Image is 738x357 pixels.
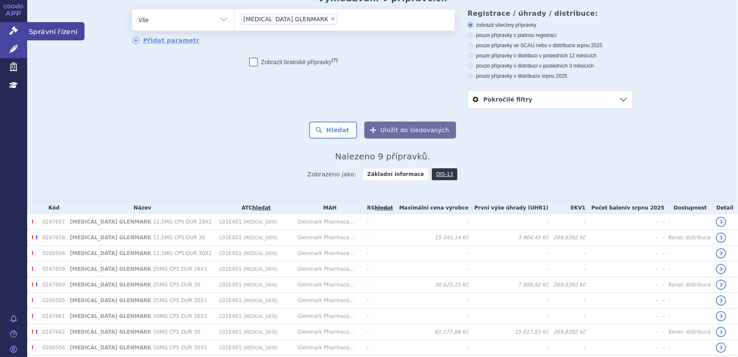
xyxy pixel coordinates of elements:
td: Glenmark Pharmace... [293,246,362,261]
span: 50MG CPS DUR 28X1 [153,313,207,319]
td: - [586,324,658,340]
th: Počet balení [586,201,665,214]
span: [MEDICAL_DATA] GLENMARK [70,219,151,225]
span: L01EX01 [219,219,242,225]
th: MAH [293,201,362,214]
td: - [586,246,658,261]
span: L01EX01 [219,250,242,256]
td: - [549,293,586,309]
td: - [393,293,468,309]
span: L01EX01 [219,329,242,335]
input: [MEDICAL_DATA] GLENMARK [340,14,344,24]
td: - [665,261,712,277]
span: [MEDICAL_DATA] [243,235,277,240]
span: [MEDICAL_DATA] GLENMARK [70,250,151,256]
span: 50MG CPS DUR 30 [153,329,200,335]
td: 61 177,66 Kč [393,324,468,340]
td: - [468,309,548,324]
td: Konec distribuce [665,324,712,340]
td: 0247657 [38,214,66,230]
td: - [363,277,394,293]
td: - [468,340,548,356]
td: - [665,246,712,261]
span: L01EX01 [219,345,242,351]
td: - [586,340,658,356]
th: RS [363,201,394,214]
td: 269,8392 Kč [549,277,586,293]
td: - [363,230,394,246]
td: - [658,309,665,324]
label: Zobrazit bratrské přípravky [249,58,338,66]
td: 0260505 [38,293,66,309]
td: 7 808,92 Kč [468,277,548,293]
span: 12,5MG CPS DUR 30 [153,235,205,241]
td: - [586,230,658,246]
label: pouze přípravky v distribuci v posledních 3 měsících [468,62,633,69]
span: [MEDICAL_DATA] [243,283,277,287]
td: - [393,261,468,277]
td: - [393,246,468,261]
td: - [658,246,665,261]
span: L01EX01 [219,313,242,319]
td: - [586,261,658,277]
td: - [468,246,548,261]
span: v srpnu 2025 [538,73,567,79]
td: - [658,293,665,309]
span: Nalezeno 9 přípravků. [335,151,430,161]
a: detail [716,327,726,337]
span: v srpnu 2025 [627,205,664,211]
span: [MEDICAL_DATA] [243,267,277,272]
span: × [330,16,335,21]
del: hledat [375,205,393,211]
td: - [363,340,394,356]
td: - [393,214,468,230]
label: zobrazit všechny přípravky [468,22,633,28]
td: - [549,309,586,324]
span: Registrace tohoto produktu byla zrušena. [31,250,34,256]
span: [MEDICAL_DATA] GLENMARK [70,313,151,319]
td: - [363,309,394,324]
span: 50MG CPS DUR 30X1 [153,345,207,351]
td: Glenmark Pharmace... [293,230,362,246]
th: EKV1 [549,201,586,214]
td: - [665,340,712,356]
td: Glenmark Pharmace... [293,340,362,356]
span: [MEDICAL_DATA] GLENMARK [70,282,151,288]
td: Glenmark Pharmace... [293,293,362,309]
label: pouze přípravky s platnou registrací [468,32,633,39]
td: - [665,309,712,324]
td: - [549,246,586,261]
span: L01EX01 [219,282,242,288]
span: Registrace tohoto produktu byla zrušena. [31,297,34,303]
a: detail [716,264,726,274]
button: Hledat [309,122,357,139]
span: Registrace tohoto produktu byla zrušena. [31,282,34,288]
td: 0260504 [38,246,66,261]
a: detail [716,232,726,243]
td: Glenmark Pharmace... [293,277,362,293]
td: - [586,293,658,309]
span: 12,5MG CPS DUR 28X1 [153,219,212,225]
td: - [468,214,548,230]
span: Registrace tohoto produktu byla zrušena. [31,329,34,335]
th: První výše úhrady (UHR1) [468,201,548,214]
td: - [658,340,665,356]
abbr: (?) [332,57,338,63]
td: - [363,293,394,309]
span: [MEDICAL_DATA] GLENMARK [243,16,328,22]
span: Poslední data tohoto produktu jsou ze SCAU platného k 01.09.2025. [36,329,38,335]
td: - [586,214,658,230]
label: pouze přípravky v distribuci v posledních 12 měsících [468,52,633,59]
span: v srpnu 2025 [573,42,602,48]
td: - [468,261,548,277]
td: 3 904,45 Kč [468,230,548,246]
td: Glenmark Pharmace... [293,261,362,277]
td: - [658,277,665,293]
span: L01EX01 [219,235,242,241]
span: 25MG CPS DUR 30X1 [153,297,207,303]
span: L01EX01 [219,266,242,272]
td: - [586,309,658,324]
td: - [658,324,665,340]
td: 0247661 [38,309,66,324]
td: 15 345,14 Kč [393,230,468,246]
